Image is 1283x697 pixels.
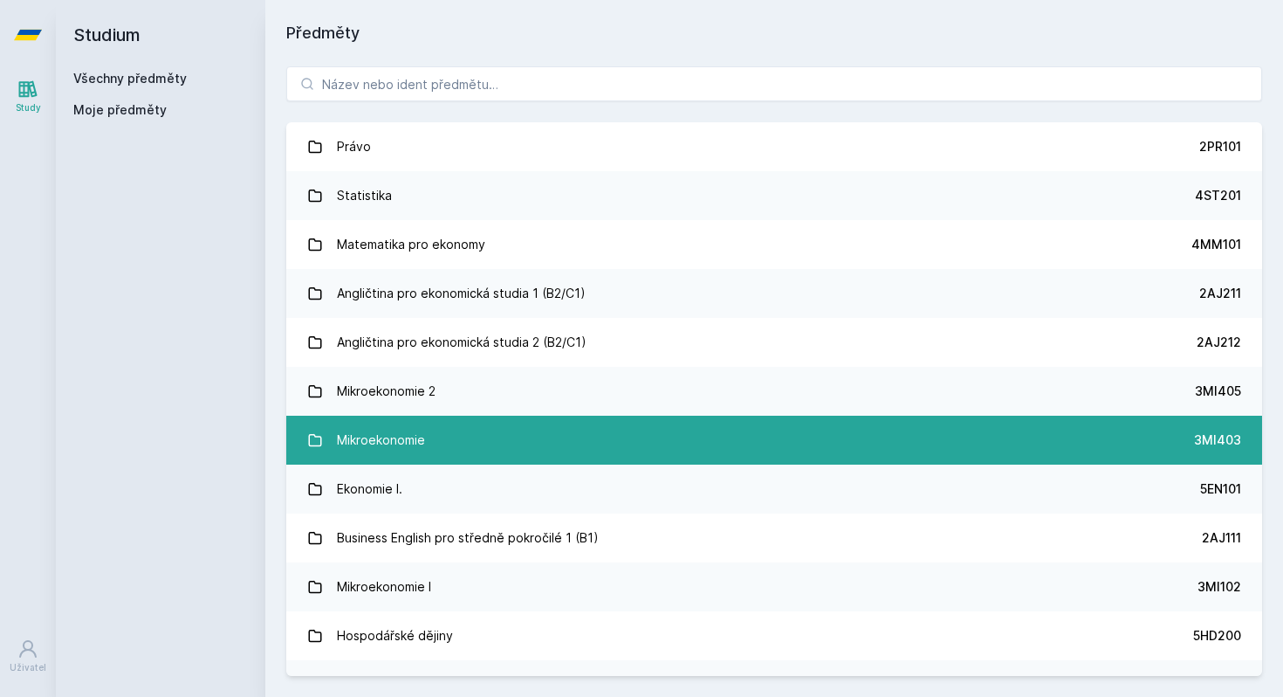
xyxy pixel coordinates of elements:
span: Moje předměty [73,101,167,119]
div: Study [16,101,41,114]
div: 2AJ111 [1202,529,1241,547]
div: 2AJ211 [1199,285,1241,302]
div: 5HD200 [1193,627,1241,645]
div: Mikroekonomie 2 [337,374,436,409]
a: Study [3,70,52,123]
a: Uživatel [3,630,52,683]
div: 3MI403 [1194,431,1241,449]
a: Statistika 4ST201 [286,171,1262,220]
a: Právo 2PR101 [286,122,1262,171]
a: Mikroekonomie I 3MI102 [286,562,1262,611]
div: Ekonomie I. [337,472,402,507]
a: Business English pro středně pokročilé 1 (B1) 2AJ111 [286,514,1262,562]
a: Angličtina pro ekonomická studia 1 (B2/C1) 2AJ211 [286,269,1262,318]
div: Statistika [337,178,392,213]
a: Matematika pro ekonomy 4MM101 [286,220,1262,269]
div: 3MI102 [1197,578,1241,596]
div: 3MI405 [1195,383,1241,400]
a: Angličtina pro ekonomická studia 2 (B2/C1) 2AJ212 [286,318,1262,367]
div: Business English pro středně pokročilé 1 (B1) [337,521,599,556]
div: Hospodářské dějiny [337,618,453,653]
div: Angličtina pro ekonomická studia 2 (B2/C1) [337,325,587,360]
div: 4ST201 [1195,187,1241,204]
div: 2AJ212 [1197,334,1241,351]
a: Všechny předměty [73,71,187,86]
h1: Předměty [286,21,1262,45]
div: 4MM101 [1191,236,1241,253]
a: Mikroekonomie 2 3MI405 [286,367,1262,416]
div: 5EN101 [1200,480,1241,498]
a: Hospodářské dějiny 5HD200 [286,611,1262,660]
div: Mikroekonomie I [337,569,431,604]
div: Mikroekonomie [337,423,425,458]
div: Angličtina pro ekonomická studia 1 (B2/C1) [337,276,586,311]
div: Uživatel [10,661,46,674]
input: Název nebo ident předmětu… [286,66,1262,101]
a: Ekonomie I. 5EN101 [286,465,1262,514]
div: Právo [337,129,371,164]
a: Mikroekonomie 3MI403 [286,416,1262,465]
div: 2PR101 [1199,138,1241,155]
div: Matematika pro ekonomy [337,227,485,262]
